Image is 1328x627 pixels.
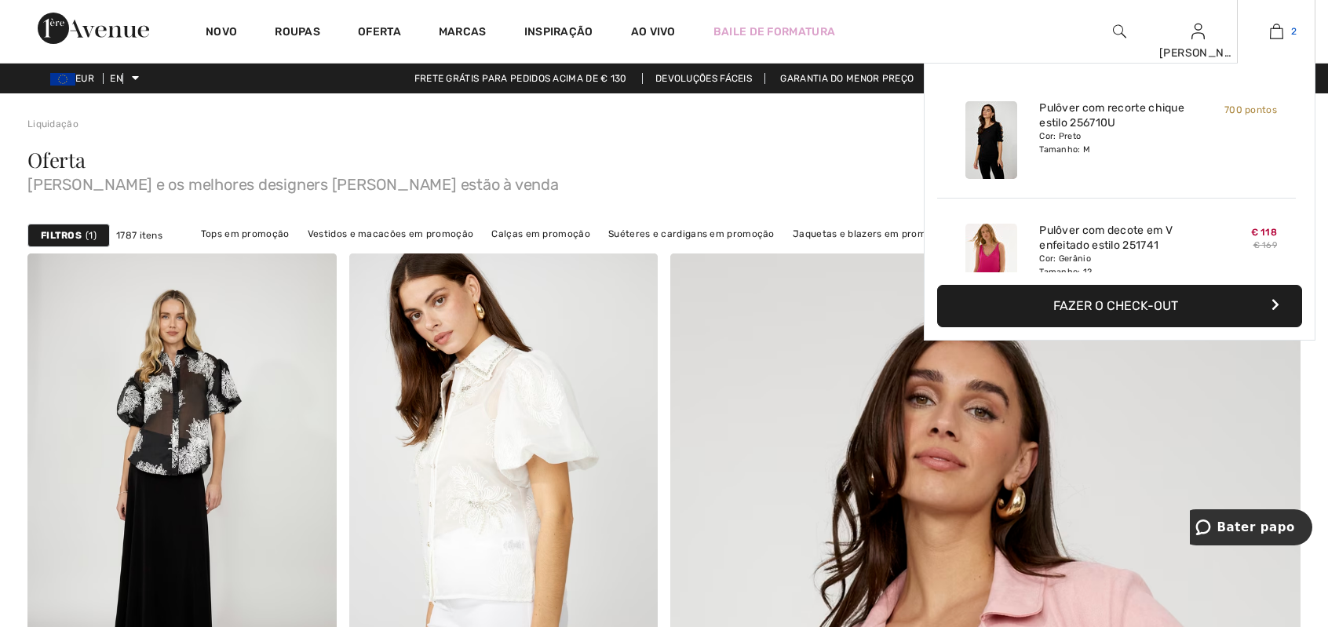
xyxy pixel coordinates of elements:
img: Pulôver com decote em V enfeitado estilo 251741 [965,224,1017,301]
a: Novo [206,25,237,42]
a: Marcas [439,25,487,42]
font: € 118 [1251,227,1278,238]
img: Minha Bolsa [1270,22,1283,41]
font: Inspiração [524,25,593,38]
font: 700 pontos [1224,104,1277,115]
font: € 169 [1253,240,1278,250]
font: Pulôver com decote em V enfeitado estilo 251741 [1039,224,1173,252]
a: Roupas [275,25,320,42]
a: Tops em promoção [193,224,297,244]
a: 2 [1238,22,1315,41]
img: Pulôver com recorte chique estilo 256710U [965,101,1017,179]
font: Garantia do menor preço [780,73,914,84]
font: Pulôver com recorte chique estilo 256710U [1039,101,1184,129]
font: Novo [206,25,237,38]
font: [PERSON_NAME] [1159,46,1251,60]
a: Calças em promoção [483,224,597,244]
font: 1 [89,230,93,241]
font: Frete grátis para pedidos acima de € 130 [414,73,627,84]
font: Cor: Gerânio [1039,253,1091,264]
font: Cor: Preto [1039,131,1081,141]
font: Calças em promoção [491,228,589,239]
font: Vestidos e macacões em promoção [308,228,473,239]
button: Fazer o check-out [937,285,1302,327]
font: Oferta [27,146,86,173]
font: Suéteres e cardigans em promoção [608,228,775,239]
img: Avenida 1ère [38,13,149,44]
iframe: Abre um widget onde você pode conversar com um de nossos agentes [1190,509,1312,549]
font: Tamanho: 12 [1039,267,1092,277]
a: Ao vivo [631,24,676,40]
font: 2 [1291,26,1297,37]
font: EN [110,73,122,84]
font: Fazer o check-out [1053,298,1178,313]
font: Jaquetas e blazers em promoção [793,228,949,239]
font: EUR [75,73,94,84]
a: Pulôver com decote em V enfeitado estilo 251741 [1039,224,1194,253]
a: Entrar [1191,24,1205,38]
a: Oferta [358,25,401,42]
a: Baile de formatura [713,24,835,40]
font: Devoluções fáceis [655,73,752,84]
font: Ao vivo [631,25,676,38]
img: Minhas informações [1191,22,1205,41]
font: Tops em promoção [201,228,290,239]
font: Baile de formatura [713,25,835,38]
font: Roupas [275,25,320,38]
a: Pulôver com recorte chique estilo 256710U [1039,101,1194,130]
font: Tamanho: M [1039,144,1090,155]
a: Vestidos e macacões em promoção [300,224,481,244]
font: Oferta [358,25,401,38]
a: Suéteres e cardigans em promoção [600,224,783,244]
font: [PERSON_NAME] e os melhores designers [PERSON_NAME] estão à venda [27,175,559,194]
img: Euro [50,73,75,86]
font: Marcas [439,25,487,38]
a: Garantia do menor preço [768,73,926,84]
font: Filtros [41,230,82,241]
a: Jaquetas e blazers em promoção [785,224,957,244]
a: Devoluções fáceis [642,73,765,84]
a: Liquidação [27,118,78,129]
a: Frete grátis para pedidos acima de € 130 [402,73,640,84]
img: pesquisar no site [1113,22,1126,41]
font: 1787 itens [116,230,162,241]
